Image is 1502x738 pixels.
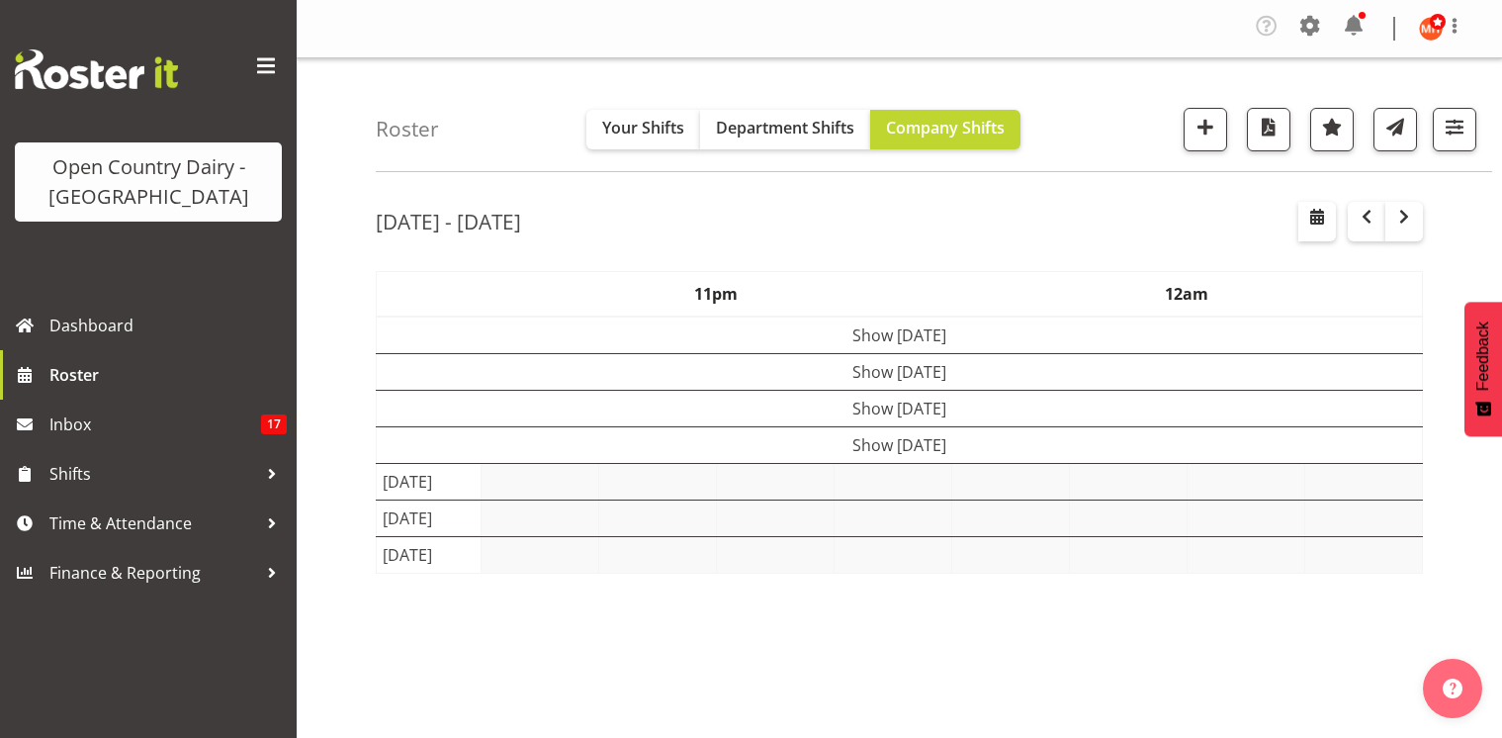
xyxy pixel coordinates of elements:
[886,117,1005,138] span: Company Shifts
[1247,108,1290,151] button: Download a PDF of the roster according to the set date range.
[377,391,1423,427] td: Show [DATE]
[15,49,178,89] img: Rosterit website logo
[377,537,482,574] td: [DATE]
[49,459,257,489] span: Shifts
[1474,322,1492,391] span: Feedback
[377,317,1423,354] td: Show [DATE]
[1419,17,1443,41] img: milkreception-horotiu8286.jpg
[261,415,287,434] span: 17
[1298,202,1336,241] button: Select a specific date within the roster.
[1373,108,1417,151] button: Send a list of all shifts for the selected filtered period to all rostered employees.
[602,117,684,138] span: Your Shifts
[377,464,482,501] td: [DATE]
[586,110,700,149] button: Your Shifts
[951,272,1422,318] th: 12am
[49,558,257,588] span: Finance & Reporting
[49,311,287,340] span: Dashboard
[377,501,482,537] td: [DATE]
[49,508,257,538] span: Time & Attendance
[377,354,1423,391] td: Show [DATE]
[376,118,439,140] h4: Roster
[1184,108,1227,151] button: Add a new shift
[716,117,854,138] span: Department Shifts
[870,110,1020,149] button: Company Shifts
[35,152,262,212] div: Open Country Dairy - [GEOGRAPHIC_DATA]
[481,272,951,318] th: 11pm
[49,360,287,390] span: Roster
[1310,108,1354,151] button: Highlight an important date within the roster.
[1443,679,1462,698] img: help-xxl-2.png
[49,410,261,439] span: Inbox
[1464,302,1502,436] button: Feedback - Show survey
[700,110,870,149] button: Department Shifts
[1433,108,1476,151] button: Filter Shifts
[376,209,521,234] h2: [DATE] - [DATE]
[377,427,1423,464] td: Show [DATE]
